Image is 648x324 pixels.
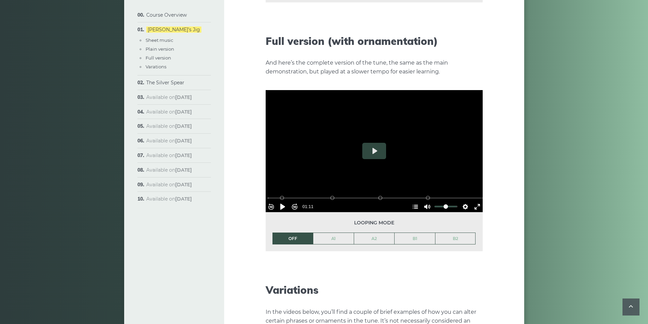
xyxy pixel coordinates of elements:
span: Available on [146,182,192,188]
span: Available on [146,152,192,158]
a: A2 [354,233,395,244]
strong: [DATE] [175,109,192,115]
strong: [DATE] [175,167,192,173]
span: Available on [146,109,192,115]
a: Varations [146,64,166,69]
a: Full version [146,55,171,61]
span: Available on [146,138,192,144]
strong: [DATE] [175,182,192,188]
a: Plain version [146,46,174,52]
a: [PERSON_NAME]’s Jig [146,27,201,33]
span: Available on [146,123,192,129]
strong: [DATE] [175,152,192,158]
strong: [DATE] [175,196,192,202]
span: Available on [146,196,192,202]
span: Looping mode [272,219,476,227]
a: B1 [395,233,435,244]
span: Available on [146,94,192,100]
h2: Variations [266,284,483,296]
a: B2 [435,233,476,244]
span: Available on [146,167,192,173]
strong: [DATE] [175,138,192,144]
a: A1 [313,233,354,244]
a: Course Overview [146,12,187,18]
strong: [DATE] [175,94,192,100]
p: And here’s the complete version of the tune, the same as the main demonstration, but played at a ... [266,58,483,76]
a: The Silver Spear [146,80,184,86]
a: Sheet music [146,37,173,43]
strong: [DATE] [175,123,192,129]
h2: Full version (with ornamentation) [266,35,483,47]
